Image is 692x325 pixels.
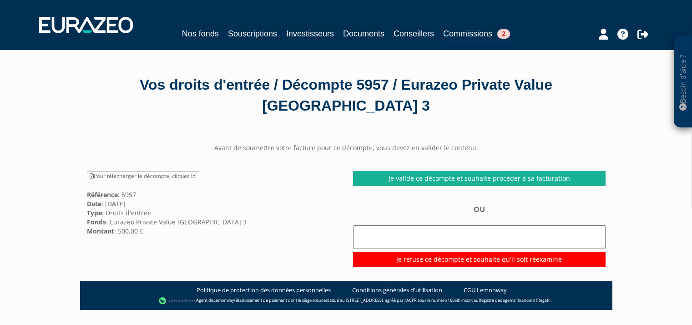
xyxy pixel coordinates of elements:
img: logo-lemonway.png [159,296,194,305]
a: Commissions2 [443,27,510,41]
a: Pour télécharger le décompte, cliquez ici [87,171,199,181]
strong: Date [87,199,101,208]
a: Souscriptions [228,27,277,40]
a: Je valide ce décompte et souhaite procéder à sa facturation [353,171,606,186]
a: CGU Lemonway [464,286,507,295]
div: OU [353,204,606,267]
center: Avant de soumettre votre facture pour ce décompte, vous devez en valider le contenu. [80,143,612,152]
input: Je refuse ce décompte et souhaite qu'il soit réexaminé [353,252,606,267]
p: Besoin d'aide ? [678,41,688,123]
div: : 5957 : [DATE] : Droits d'entrée : Eurazeo Private Value [GEOGRAPHIC_DATA] 3 : 500,00 € [80,171,346,235]
span: 2 [497,29,510,39]
strong: Montant [87,227,114,235]
a: Nos fonds [182,27,219,40]
div: Vos droits d'entrée / Décompte 5957 / Eurazeo Private Value [GEOGRAPHIC_DATA] 3 [87,75,606,116]
a: Investisseurs [286,27,334,40]
strong: Type [87,208,102,217]
div: - Agent de (établissement de paiement dont le siège social est situé au [STREET_ADDRESS], agréé p... [89,296,603,305]
a: Conseillers [394,27,434,40]
a: Politique de protection des données personnelles [197,286,331,295]
a: Registre des agents financiers (Regafi) [479,297,551,303]
img: 1732889491-logotype_eurazeo_blanc_rvb.png [39,17,133,33]
a: Lemonway [213,297,234,303]
strong: Référence [87,190,118,199]
strong: Fonds [87,218,106,226]
a: Conditions générales d'utilisation [352,286,442,295]
a: Documents [343,27,384,40]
